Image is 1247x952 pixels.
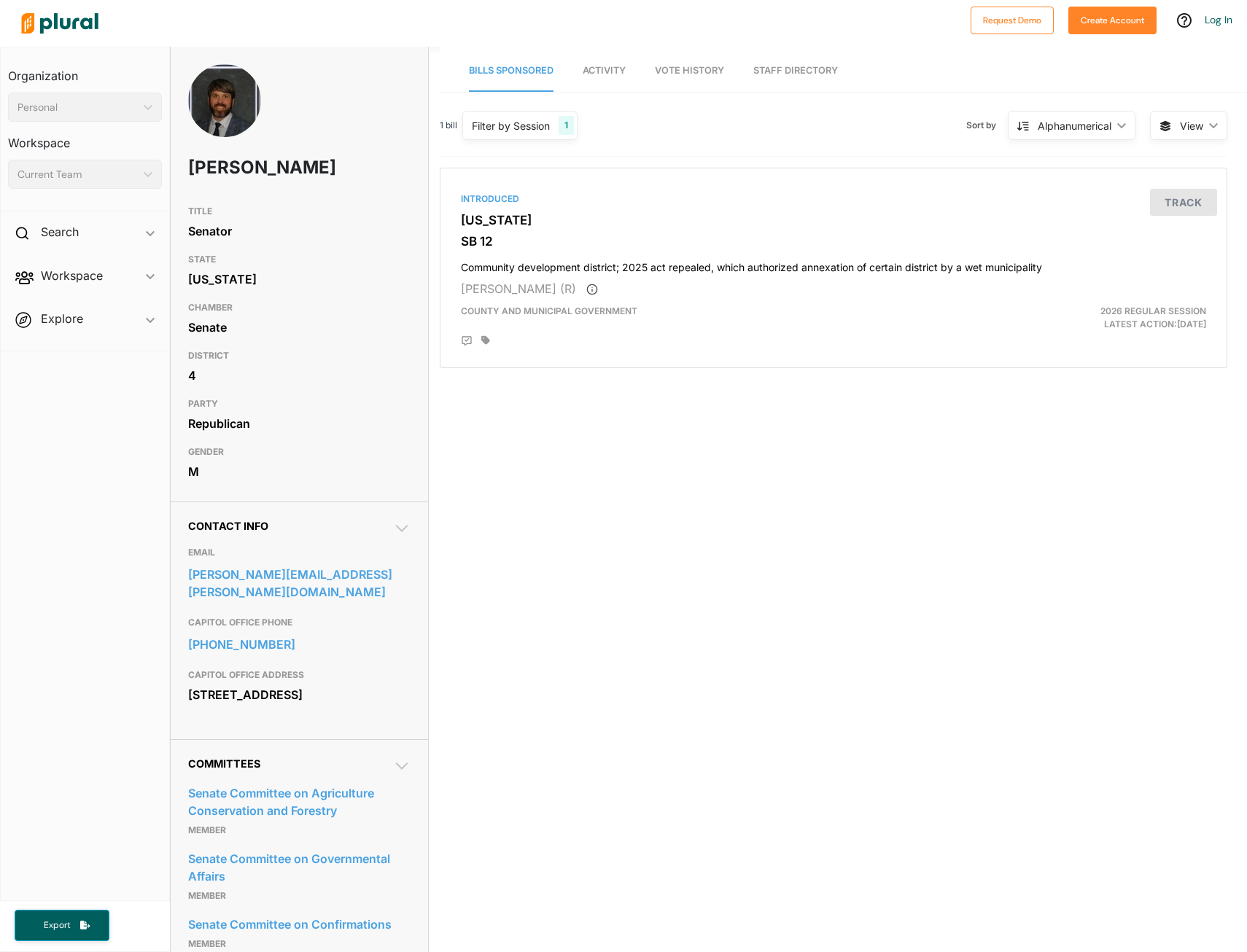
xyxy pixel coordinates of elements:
[1038,118,1111,133] div: Alphanumerical
[461,192,1206,206] div: Introduced
[961,305,1217,331] div: Latest Action: [DATE]
[461,335,473,347] div: Add Position Statement
[472,118,550,133] div: Filter by Session
[1180,118,1203,133] span: View
[188,684,410,706] div: [STREET_ADDRESS]
[188,251,410,268] h3: STATE
[188,633,410,655] a: [PHONE_NUMBER]
[15,910,109,941] button: Export
[188,268,410,290] div: [US_STATE]
[188,316,410,338] div: Senate
[188,757,260,770] span: Committees
[655,65,724,76] span: Vote History
[461,305,637,316] span: County and Municipal Government
[559,116,574,135] div: 1
[188,203,410,220] h3: TITLE
[188,299,410,316] h3: CHAMBER
[8,122,162,154] h3: Workspace
[188,887,410,905] p: member
[188,563,410,603] a: [PERSON_NAME][EMAIL_ADDRESS][PERSON_NAME][DOMAIN_NAME]
[188,64,261,165] img: Headshot of Garlan Gudger
[34,919,80,932] span: Export
[188,913,410,935] a: Senate Committee on Confirmations
[461,234,1206,249] h3: SB 12
[18,167,138,182] div: Current Team
[1205,13,1232,26] a: Log In
[8,55,162,87] h3: Organization
[1100,305,1206,316] span: 2026 Regular Session
[753,50,838,92] a: Staff Directory
[1150,189,1217,216] button: Track
[188,520,268,532] span: Contact Info
[188,413,410,434] div: Republican
[188,395,410,413] h3: PARTY
[461,281,576,296] span: [PERSON_NAME] (R)
[1068,12,1157,27] a: Create Account
[18,100,138,115] div: Personal
[440,119,457,132] span: 1 bill
[469,50,553,92] a: Bills Sponsored
[188,347,410,364] h3: DISTRICT
[971,12,1054,27] a: Request Demo
[583,65,626,76] span: Activity
[966,119,1008,132] span: Sort by
[188,848,410,887] a: Senate Committee on Governmental Affairs
[188,614,410,631] h3: CAPITOL OFFICE PHONE
[461,254,1206,274] h4: Community development district; 2025 act repealed, which authorized annexation of certain distric...
[188,443,410,461] h3: GENDER
[188,220,410,242] div: Senator
[583,50,626,92] a: Activity
[1068,7,1157,34] button: Create Account
[188,666,410,684] h3: CAPITOL OFFICE ADDRESS
[188,822,410,839] p: member
[188,364,410,386] div: 4
[188,782,410,822] a: Senate Committee on Agriculture Conservation and Forestry
[188,544,410,561] h3: EMAIL
[971,7,1054,34] button: Request Demo
[655,50,724,92] a: Vote History
[188,461,410,483] div: M
[188,146,321,190] h1: [PERSON_NAME]
[481,335,490,346] div: Add tags
[41,224,79,240] h2: Search
[469,65,553,76] span: Bills Sponsored
[461,213,1206,227] h3: [US_STATE]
